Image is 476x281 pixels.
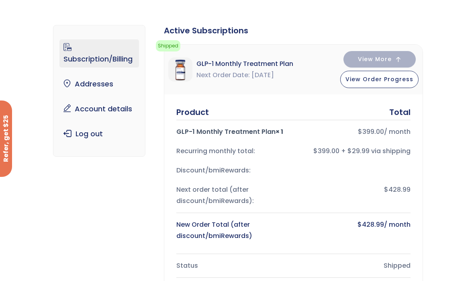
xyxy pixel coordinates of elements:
a: Log out [59,125,139,142]
div: GLP-1 Monthly Treatment Plan [176,126,289,137]
button: View Order Progress [340,71,419,88]
strong: × 1 [276,127,283,136]
div: $399.00 + $29.99 via shipping [298,146,411,157]
div: Status [176,260,289,271]
div: / month [298,126,411,137]
span: [DATE] [251,70,274,81]
span: Shipped [156,40,180,51]
div: Shipped [298,260,411,271]
a: Account details [59,101,139,117]
button: View More [343,51,416,68]
div: Recurring monthly total: [176,146,289,157]
div: Total [389,107,411,118]
span: $ [358,127,362,136]
div: New Order Total (after discount/bmiRewards) [176,219,289,242]
div: Product [176,107,209,118]
span: GLP-1 Monthly Treatment Plan [196,58,293,70]
span: Next Order Date [196,70,250,81]
a: Subscription/Billing [59,39,139,68]
div: / month [298,219,411,242]
div: $428.99 [298,184,411,207]
span: View More [358,57,392,62]
span: $ [358,220,362,229]
a: Addresses [59,76,139,92]
span: View Order Progress [345,75,413,83]
bdi: 428.99 [358,220,384,229]
div: Active Subscriptions [164,25,423,36]
div: Next order total (after discount/bmiRewards): [176,184,289,207]
div: Discount/bmiRewards: [176,165,289,176]
img: GLP-1 Monthly Treatment Plan [168,57,192,82]
bdi: 399.00 [358,127,384,136]
nav: Account pages [53,25,145,157]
